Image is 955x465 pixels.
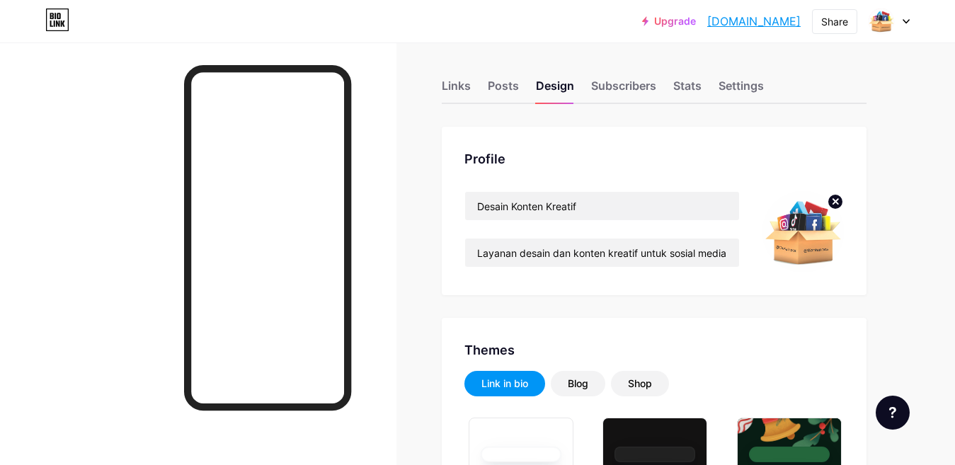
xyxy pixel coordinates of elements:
div: Themes [464,340,844,360]
div: Blog [568,377,588,391]
div: Shop [628,377,652,391]
a: Upgrade [642,16,696,27]
img: pos [868,8,895,35]
input: Bio [465,239,739,267]
div: Link in bio [481,377,528,391]
div: Stats [673,77,702,103]
div: Share [821,14,848,29]
a: [DOMAIN_NAME] [707,13,801,30]
div: Design [536,77,574,103]
div: Profile [464,149,844,168]
div: Subscribers [591,77,656,103]
div: Links [442,77,471,103]
div: Settings [719,77,764,103]
input: Name [465,192,739,220]
img: pos [762,191,844,272]
div: Posts [488,77,519,103]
